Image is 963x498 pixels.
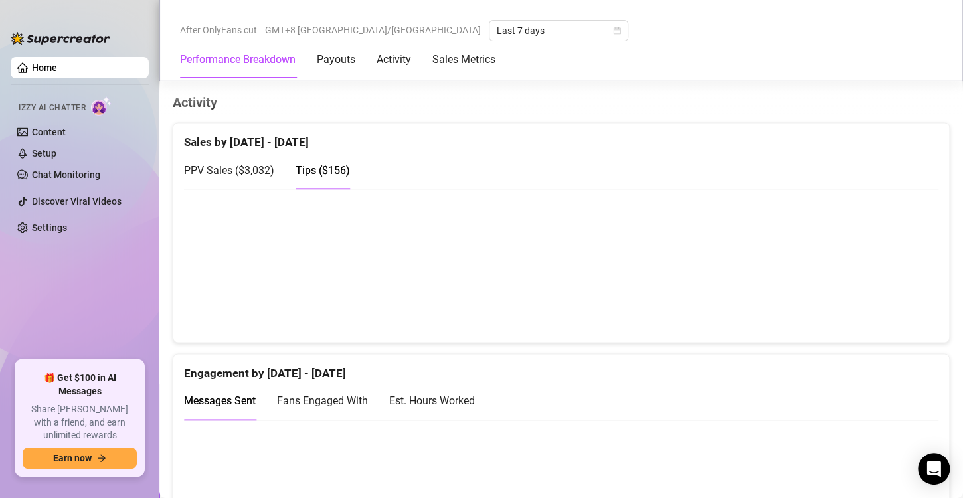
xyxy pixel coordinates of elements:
[19,102,86,114] span: Izzy AI Chatter
[184,394,256,407] span: Messages Sent
[32,196,122,207] a: Discover Viral Videos
[32,148,56,159] a: Setup
[432,52,495,68] div: Sales Metrics
[23,403,137,442] span: Share [PERSON_NAME] with a friend, and earn unlimited rewards
[32,62,57,73] a: Home
[97,454,106,463] span: arrow-right
[180,52,296,68] div: Performance Breakdown
[296,164,350,177] span: Tips ( $156 )
[389,392,475,409] div: Est. Hours Worked
[32,169,100,180] a: Chat Monitoring
[497,21,620,41] span: Last 7 days
[184,123,938,151] div: Sales by [DATE] - [DATE]
[277,394,368,407] span: Fans Engaged With
[918,453,950,485] div: Open Intercom Messenger
[11,32,110,45] img: logo-BBDzfeDw.svg
[180,20,257,40] span: After OnlyFans cut
[32,222,67,233] a: Settings
[23,372,137,398] span: 🎁 Get $100 in AI Messages
[317,52,355,68] div: Payouts
[32,127,66,137] a: Content
[377,52,411,68] div: Activity
[265,20,481,40] span: GMT+8 [GEOGRAPHIC_DATA]/[GEOGRAPHIC_DATA]
[173,93,950,112] h4: Activity
[184,354,938,382] div: Engagement by [DATE] - [DATE]
[91,96,112,116] img: AI Chatter
[613,27,621,35] span: calendar
[53,453,92,463] span: Earn now
[23,448,137,469] button: Earn nowarrow-right
[184,164,274,177] span: PPV Sales ( $3,032 )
